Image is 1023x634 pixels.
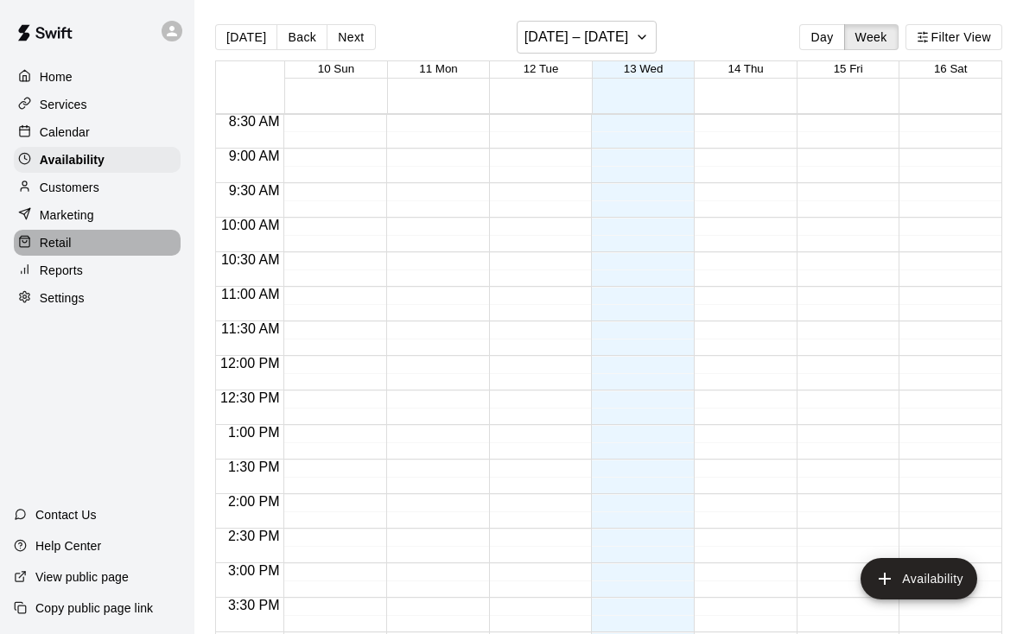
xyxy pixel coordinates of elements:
[35,537,101,555] p: Help Center
[217,252,284,267] span: 10:30 AM
[905,24,1002,50] button: Filter View
[40,234,72,251] p: Retail
[276,24,327,50] button: Back
[217,321,284,336] span: 11:30 AM
[318,62,354,75] button: 10 Sun
[216,356,283,371] span: 12:00 PM
[834,62,863,75] button: 15 Fri
[14,285,181,311] a: Settings
[217,218,284,232] span: 10:00 AM
[14,174,181,200] a: Customers
[224,425,284,440] span: 1:00 PM
[224,460,284,474] span: 1:30 PM
[524,62,559,75] button: 12 Tue
[624,62,664,75] button: 13 Wed
[40,206,94,224] p: Marketing
[861,558,977,599] button: add
[225,149,284,163] span: 9:00 AM
[524,25,629,49] h6: [DATE] – [DATE]
[327,24,375,50] button: Next
[14,92,181,117] a: Services
[14,230,181,256] a: Retail
[35,568,129,586] p: View public page
[14,202,181,228] a: Marketing
[35,599,153,617] p: Copy public page link
[14,147,181,173] a: Availability
[728,62,764,75] button: 14 Thu
[224,598,284,612] span: 3:30 PM
[14,257,181,283] a: Reports
[40,262,83,279] p: Reports
[40,68,73,86] p: Home
[215,24,277,50] button: [DATE]
[419,62,457,75] button: 11 Mon
[40,289,85,307] p: Settings
[517,21,658,54] button: [DATE] – [DATE]
[224,494,284,509] span: 2:00 PM
[225,183,284,198] span: 9:30 AM
[799,24,844,50] button: Day
[934,62,968,75] button: 16 Sat
[14,119,181,145] a: Calendar
[224,529,284,543] span: 2:30 PM
[40,151,105,168] p: Availability
[40,179,99,196] p: Customers
[14,64,181,90] a: Home
[40,124,90,141] p: Calendar
[844,24,899,50] button: Week
[40,96,87,113] p: Services
[217,287,284,301] span: 11:00 AM
[216,390,283,405] span: 12:30 PM
[35,506,97,523] p: Contact Us
[225,114,284,129] span: 8:30 AM
[224,563,284,578] span: 3:00 PM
